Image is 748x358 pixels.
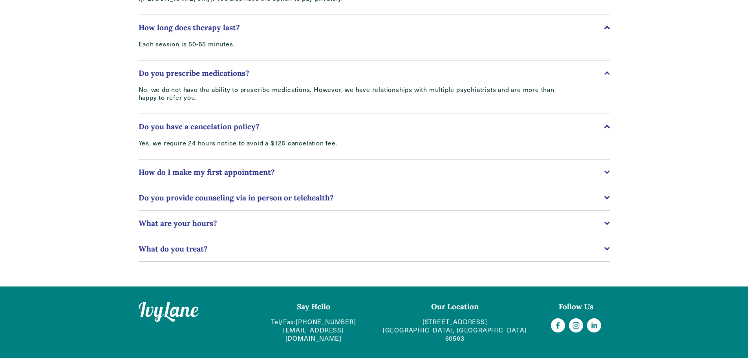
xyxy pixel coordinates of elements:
[139,185,610,210] button: Do you provide counseling via in person or telehealth?
[139,40,610,60] div: How long does therapy last?
[260,302,368,312] h4: Say Hello
[569,318,583,332] a: Instagram
[542,302,610,312] h4: Follow Us
[260,318,368,342] p: Tel/Fax:
[139,244,604,253] span: What do you treat?
[139,122,604,131] span: Do you have a cancelation policy?
[139,68,604,78] span: Do you prescribe medications?
[139,23,604,32] span: How long does therapy last?
[139,15,610,40] button: How long does therapy last?
[296,318,356,326] a: [PHONE_NUMBER]
[587,318,601,332] a: LinkedIn
[139,236,610,261] button: What do you treat?
[139,193,604,202] span: Do you provide counseling via in person or telehealth?
[139,86,563,102] p: No, we do not have the ability to prescribe medications. However, we have relationships with mult...
[139,167,604,177] span: How do I make my first appointment?
[139,61,610,86] button: Do you prescribe medications?
[139,160,610,185] button: How do I make my first appointment?
[139,211,610,236] button: What are your hours?
[139,139,610,159] div: Do you have a cancelation policy?
[260,326,368,343] a: [EMAIL_ADDRESS][DOMAIN_NAME]
[139,86,610,114] div: Do you prescribe medications?
[381,318,529,342] a: [STREET_ADDRESS][GEOGRAPHIC_DATA], [GEOGRAPHIC_DATA] 60563
[139,114,610,139] button: Do you have a cancelation policy?
[381,302,529,312] h4: Our Location
[139,40,563,48] p: Each session is 50-55 minutes.
[139,218,604,228] span: What are your hours?
[139,139,563,147] p: Yes, we require 24 hours notice to avoid a $125 cancelation fee.
[551,318,565,332] a: Facebook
